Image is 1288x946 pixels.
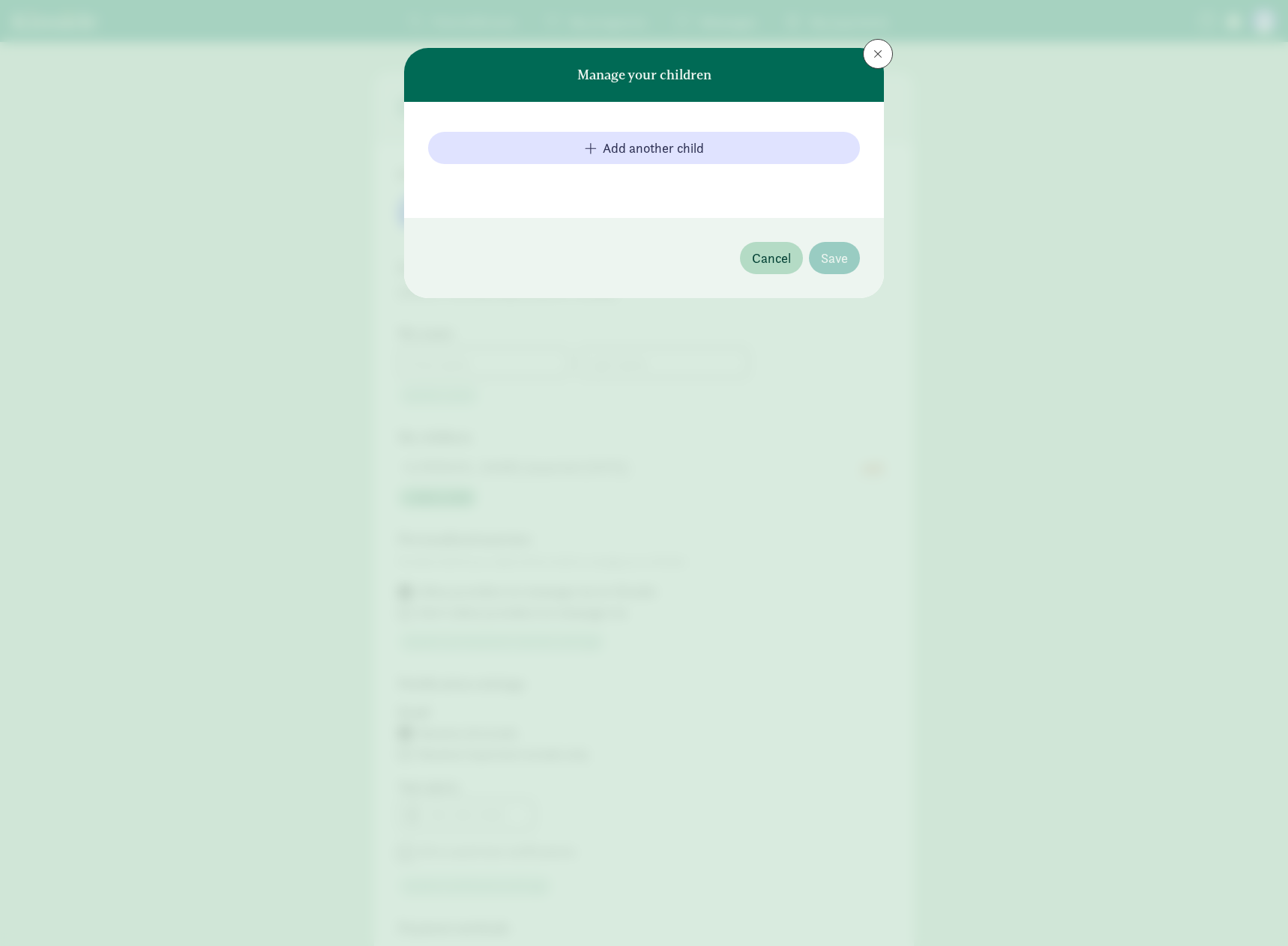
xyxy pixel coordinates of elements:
h6: Manage your children [577,67,711,82]
span: Add another child [603,138,704,158]
span: Save [821,248,848,268]
span: Cancel [752,248,791,268]
button: Save [809,242,860,274]
button: Add another child [428,132,860,164]
button: Cancel [740,242,803,274]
